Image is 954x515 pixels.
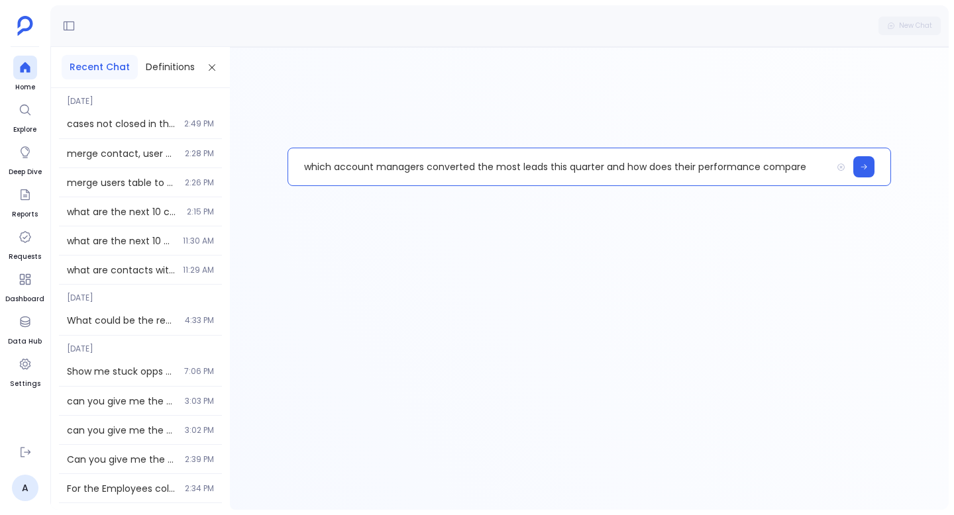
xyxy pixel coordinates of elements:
span: Deep Dive [9,167,42,177]
span: 3:03 PM [185,396,214,406]
span: 11:30 AM [183,236,214,246]
span: 3:02 PM [185,425,214,436]
span: Settings [10,379,40,389]
span: Data Hub [8,336,42,347]
button: Recent Chat [62,55,138,79]
span: Show me stuck opps based industry and segments [67,365,176,378]
span: 7:06 PM [184,366,214,377]
span: what are the next 10 contacts to expire [67,234,175,248]
span: what are the next 10 contacts to expire [67,205,179,218]
a: A [12,475,38,501]
span: What could be the reasons few accounts do not have contacts attached to it? [67,314,177,327]
a: Explore [13,98,37,135]
span: Reports [12,209,38,220]
span: 4:33 PM [185,315,214,326]
a: Home [13,56,37,93]
a: Dashboard [5,267,44,304]
span: can you give me the minimum and maximum dates for createdDate? I wanna see their range as well i ... [67,395,177,408]
a: Reports [12,183,38,220]
span: [DATE] [59,88,222,107]
span: cases not closed in the last 2 years. [67,117,176,130]
span: [DATE] [59,285,222,303]
span: Home [13,82,37,93]
span: For the Employees columns in accounts table can you give me the percentike? [67,482,177,495]
a: Settings [10,352,40,389]
span: 2:39 PM [185,454,214,465]
a: Deep Dive [9,140,42,177]
span: merge contact, user and opportunity table. [67,147,177,160]
a: Data Hub [8,310,42,347]
span: Can you give me the stats of employee columns like mean, median, max, min, std dev and also the p... [67,453,177,466]
span: merge users table to above result. [67,176,177,189]
p: which account managers converted the most leads this quarter and how does their performance compare [288,150,831,184]
img: petavue logo [17,16,33,36]
span: Requests [9,252,41,262]
span: 2:49 PM [184,118,214,129]
span: [DATE] [59,336,222,354]
span: 11:29 AM [183,265,214,275]
span: what are contacts with top 10 ARR [67,263,175,277]
span: Dashboard [5,294,44,304]
span: 2:15 PM [187,207,214,217]
span: 2:28 PM [185,148,214,159]
button: Definitions [138,55,203,79]
span: Explore [13,124,37,135]
span: 2:34 PM [185,483,214,494]
a: Requests [9,225,41,262]
span: can you give me the minimum and maximum dates for createdDate? I wanna see their range as well [67,424,177,437]
span: 2:26 PM [185,177,214,188]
